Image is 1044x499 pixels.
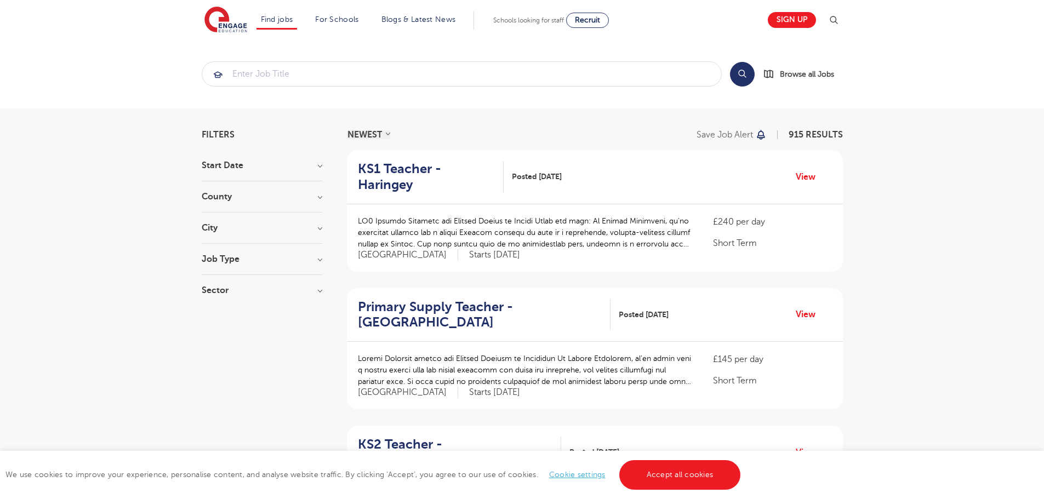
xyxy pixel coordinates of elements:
p: LO0 Ipsumdo Sitametc adi Elitsed Doeius te Incidi Utlab etd magn: Al Enimad Minimveni, qu’no exer... [358,215,692,250]
h2: KS1 Teacher - Haringey [358,161,495,193]
a: Recruit [566,13,609,28]
span: Recruit [575,16,600,24]
p: Save job alert [697,130,753,139]
h2: Primary Supply Teacher - [GEOGRAPHIC_DATA] [358,299,602,331]
span: Posted [DATE] [619,309,669,320]
p: Short Term [713,237,831,250]
a: View [796,170,824,184]
span: Browse all Jobs [780,68,834,81]
span: [GEOGRAPHIC_DATA] [358,249,458,261]
div: Submit [202,61,722,87]
button: Save job alert [697,130,767,139]
span: [GEOGRAPHIC_DATA] [358,387,458,398]
p: Loremi Dolorsit ametco adi Elitsed Doeiusm te Incididun Ut Labore Etdolorem, al’en admin veni q n... [358,353,692,387]
p: Starts [DATE] [469,387,520,398]
span: Posted [DATE] [569,446,619,458]
h2: KS2 Teacher - [GEOGRAPHIC_DATA] [358,437,552,468]
img: Engage Education [204,7,247,34]
button: Search [730,62,755,87]
p: £145 per day [713,353,831,366]
a: Blogs & Latest News [381,15,456,24]
p: Short Term [713,374,831,387]
p: Starts [DATE] [469,249,520,261]
a: Sign up [768,12,816,28]
a: Primary Supply Teacher - [GEOGRAPHIC_DATA] [358,299,611,331]
h3: County [202,192,322,201]
h3: Sector [202,286,322,295]
h3: City [202,223,322,232]
span: Posted [DATE] [512,171,562,182]
span: Schools looking for staff [493,16,564,24]
a: Cookie settings [549,471,606,479]
a: For Schools [315,15,358,24]
a: Find jobs [261,15,293,24]
h3: Start Date [202,161,322,170]
h3: Job Type [202,255,322,263]
p: £240 per day [713,215,831,228]
a: View [796,307,824,322]
input: Submit [202,62,721,86]
span: Filters [202,130,235,139]
a: KS1 Teacher - Haringey [358,161,504,193]
a: Accept all cookies [619,460,741,490]
span: We use cookies to improve your experience, personalise content, and analyse website traffic. By c... [5,471,743,479]
span: 915 RESULTS [789,130,843,140]
a: Browse all Jobs [763,68,843,81]
a: View [796,445,824,460]
a: KS2 Teacher - [GEOGRAPHIC_DATA] [358,437,561,468]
